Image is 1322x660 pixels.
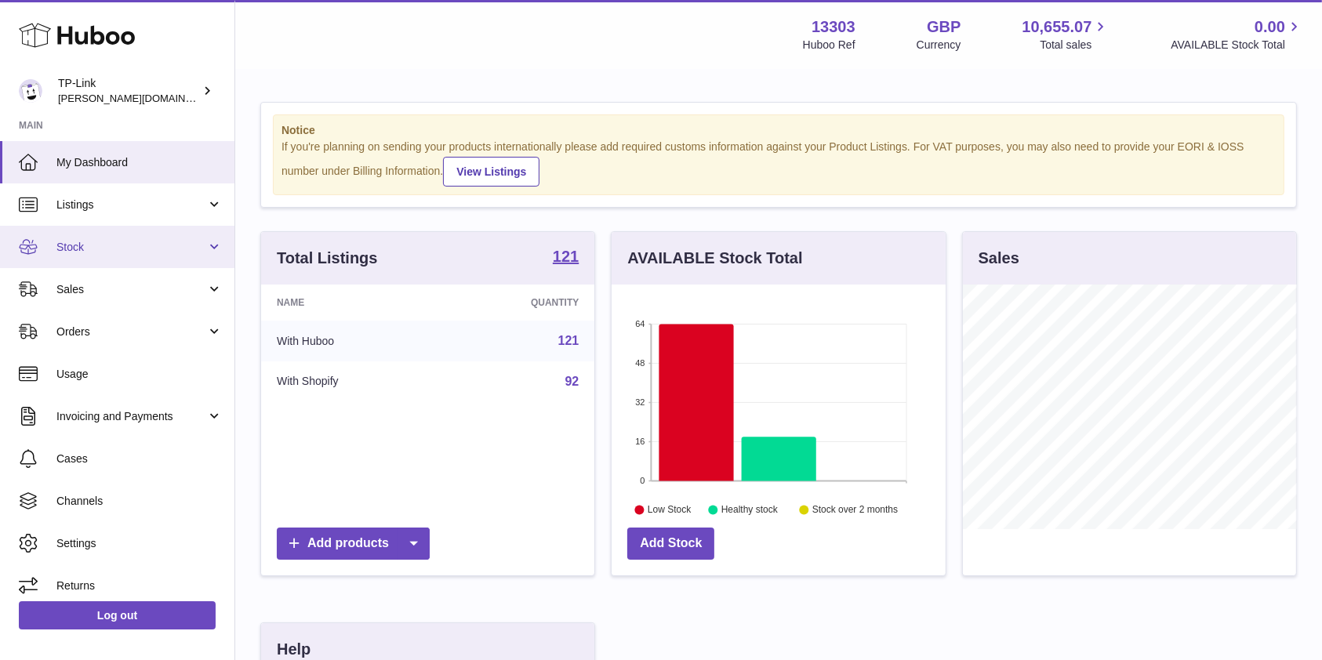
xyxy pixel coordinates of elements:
strong: 13303 [812,16,855,38]
strong: Notice [281,123,1276,138]
h3: Help [277,639,311,660]
span: Channels [56,494,223,509]
a: 0.00 AVAILABLE Stock Total [1171,16,1303,53]
span: Cases [56,451,223,466]
img: susie.li@tp-link.com [19,79,42,103]
a: Add products [277,528,430,560]
text: 64 [636,319,645,328]
a: View Listings [443,157,539,187]
a: Log out [19,601,216,629]
a: 92 [565,375,579,388]
span: 10,655.07 [1022,16,1091,38]
span: Listings [56,198,206,212]
a: 10,655.07 Total sales [1022,16,1110,53]
strong: GBP [927,16,961,38]
span: Usage [56,367,223,382]
text: 48 [636,358,645,368]
text: 32 [636,397,645,407]
span: My Dashboard [56,155,223,170]
span: [PERSON_NAME][DOMAIN_NAME][EMAIL_ADDRESS][DOMAIN_NAME] [58,92,396,104]
a: Add Stock [627,528,714,560]
div: TP-Link [58,76,199,106]
span: Sales [56,282,206,297]
span: Returns [56,578,223,593]
a: 121 [558,334,579,347]
span: 0.00 [1255,16,1285,38]
th: Name [261,285,441,321]
span: Stock [56,240,206,255]
h3: Total Listings [277,248,378,269]
h3: Sales [979,248,1019,269]
span: AVAILABLE Stock Total [1171,38,1303,53]
strong: 121 [553,248,579,264]
h3: AVAILABLE Stock Total [627,248,802,269]
span: Settings [56,536,223,551]
text: 16 [636,437,645,446]
td: With Huboo [261,321,441,361]
span: Total sales [1040,38,1110,53]
text: Stock over 2 months [812,504,898,515]
div: If you're planning on sending your products internationally please add required customs informati... [281,140,1276,187]
span: Orders [56,325,206,339]
text: Low Stock [648,504,692,515]
span: Invoicing and Payments [56,409,206,424]
th: Quantity [441,285,594,321]
div: Huboo Ref [803,38,855,53]
text: 0 [641,476,645,485]
td: With Shopify [261,361,441,402]
a: 121 [553,248,579,267]
div: Currency [917,38,961,53]
text: Healthy stock [721,504,779,515]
